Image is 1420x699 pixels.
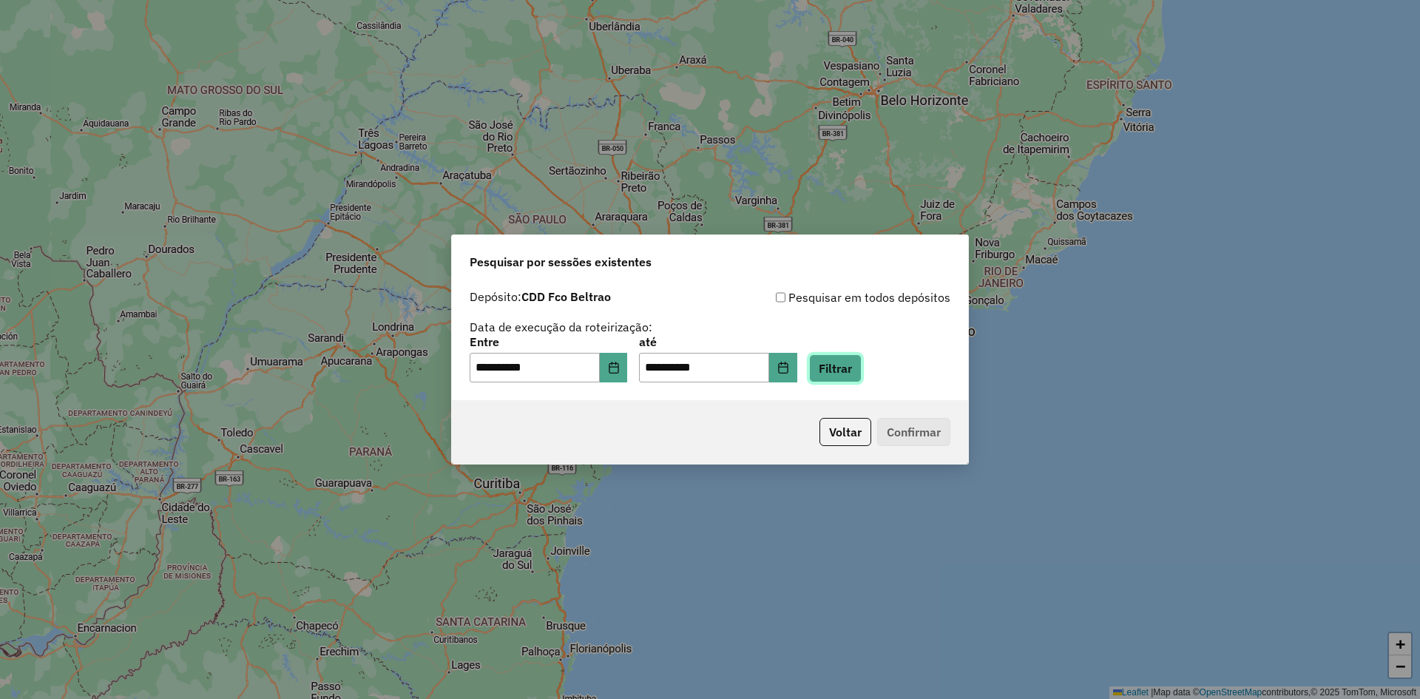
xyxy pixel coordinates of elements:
div: Pesquisar em todos depósitos [710,288,950,306]
strong: CDD Fco Beltrao [521,289,611,304]
button: Voltar [819,418,871,446]
button: Filtrar [809,354,862,382]
button: Choose Date [600,353,628,382]
span: Pesquisar por sessões existentes [470,253,652,271]
label: Data de execução da roteirização: [470,318,652,336]
label: Depósito: [470,288,611,305]
button: Choose Date [769,353,797,382]
label: Entre [470,333,627,351]
label: até [639,333,797,351]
